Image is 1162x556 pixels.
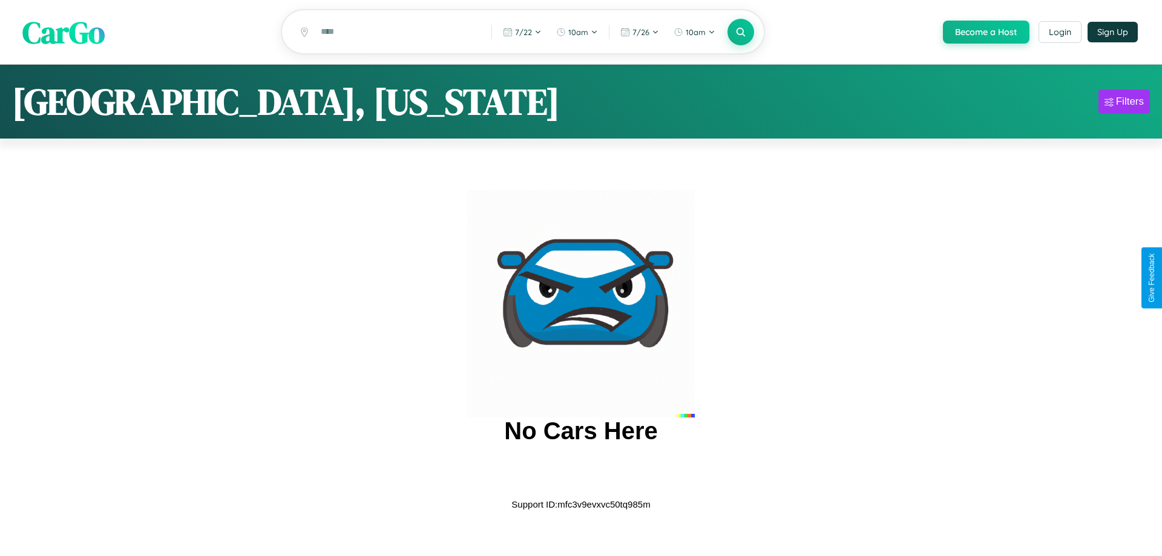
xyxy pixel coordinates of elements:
button: Become a Host [943,21,1029,44]
span: 7 / 22 [515,27,532,37]
div: Give Feedback [1147,253,1156,303]
h2: No Cars Here [504,417,657,445]
button: Filters [1098,90,1150,114]
button: Sign Up [1088,22,1138,42]
p: Support ID: mfc3v9evxvc50tq985m [511,496,650,512]
button: 10am [550,22,604,42]
span: CarGo [22,11,105,53]
button: 7/26 [614,22,665,42]
span: 10am [568,27,588,37]
button: 7/22 [497,22,548,42]
button: Login [1039,21,1082,43]
span: 7 / 26 [632,27,649,37]
img: car [467,190,695,417]
button: 10am [668,22,721,42]
span: 10am [686,27,706,37]
div: Filters [1116,96,1144,108]
h1: [GEOGRAPHIC_DATA], [US_STATE] [12,77,560,126]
